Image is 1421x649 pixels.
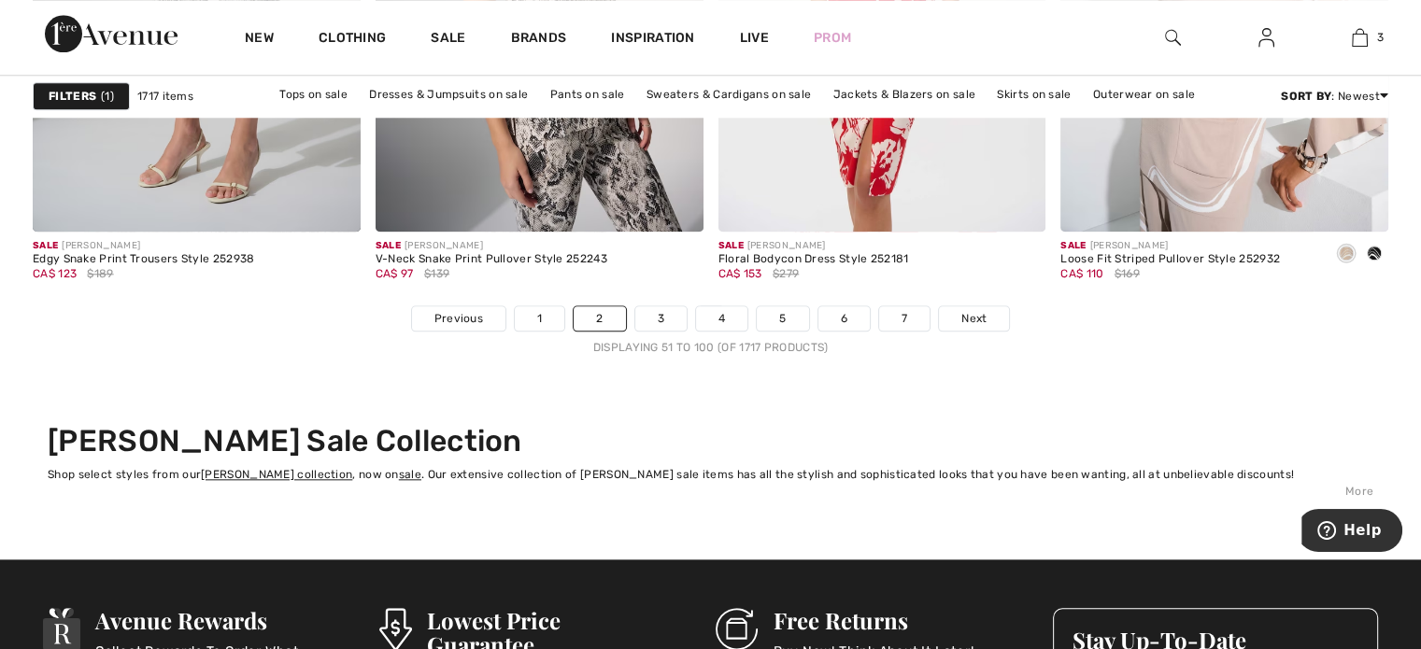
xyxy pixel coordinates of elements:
[245,30,274,49] a: New
[1115,265,1140,282] span: $169
[773,265,799,282] span: $279
[1281,90,1331,103] strong: Sort By
[33,240,58,251] span: Sale
[1084,82,1204,106] a: Outerwear on sale
[1377,29,1384,46] span: 3
[376,240,401,251] span: Sale
[1060,239,1280,253] div: [PERSON_NAME]
[1281,88,1388,105] div: : Newest
[1243,26,1289,49] a: Sign In
[740,28,769,48] a: Live
[1165,26,1181,49] img: search the website
[48,423,1373,459] h2: [PERSON_NAME] Sale Collection
[718,240,744,251] span: Sale
[101,88,114,105] span: 1
[635,306,687,331] a: 3
[718,267,762,280] span: CA$ 153
[33,239,254,253] div: [PERSON_NAME]
[33,339,1388,356] div: Displaying 51 to 100 (of 1717 products)
[718,239,909,253] div: [PERSON_NAME]
[515,306,564,331] a: 1
[95,608,323,632] h3: Avenue Rewards
[879,306,930,331] a: 7
[1360,239,1388,270] div: Black/Ecru
[33,253,254,266] div: Edgy Snake Print Trousers Style 252938
[434,310,483,327] span: Previous
[48,466,1373,483] div: Shop select styles from our , now on . Our extensive collection of [PERSON_NAME] sale items has a...
[45,15,178,52] img: 1ère Avenue
[1352,26,1368,49] img: My Bag
[814,28,851,48] a: Prom
[939,306,1009,331] a: Next
[1301,509,1402,556] iframe: Opens a widget where you can find more information
[201,468,352,481] a: [PERSON_NAME] collection
[541,82,634,106] a: Pants on sale
[1332,239,1360,270] div: Dune/ecru
[574,306,625,331] a: 2
[1060,240,1086,251] span: Sale
[376,239,607,253] div: [PERSON_NAME]
[1060,267,1103,280] span: CA$ 110
[270,82,357,106] a: Tops on sale
[376,267,414,280] span: CA$ 97
[1060,253,1280,266] div: Loose Fit Striped Pullover Style 252932
[637,82,820,106] a: Sweaters & Cardigans on sale
[137,88,193,105] span: 1717 items
[48,483,1373,500] div: More
[1258,26,1274,49] img: My Info
[424,265,449,282] span: $139
[33,267,77,280] span: CA$ 123
[319,30,386,49] a: Clothing
[360,82,537,106] a: Dresses & Jumpsuits on sale
[824,82,986,106] a: Jackets & Blazers on sale
[1314,26,1405,49] a: 3
[611,30,694,49] span: Inspiration
[718,253,909,266] div: Floral Bodycon Dress Style 252181
[412,306,505,331] a: Previous
[431,30,465,49] a: Sale
[961,310,987,327] span: Next
[757,306,808,331] a: 5
[511,30,567,49] a: Brands
[33,305,1388,356] nav: Page navigation
[696,306,747,331] a: 4
[988,82,1080,106] a: Skirts on sale
[376,253,607,266] div: V-Neck Snake Print Pullover Style 252243
[87,265,113,282] span: $189
[818,306,870,331] a: 6
[399,468,421,481] a: sale
[773,608,973,632] h3: Free Returns
[49,88,96,105] strong: Filters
